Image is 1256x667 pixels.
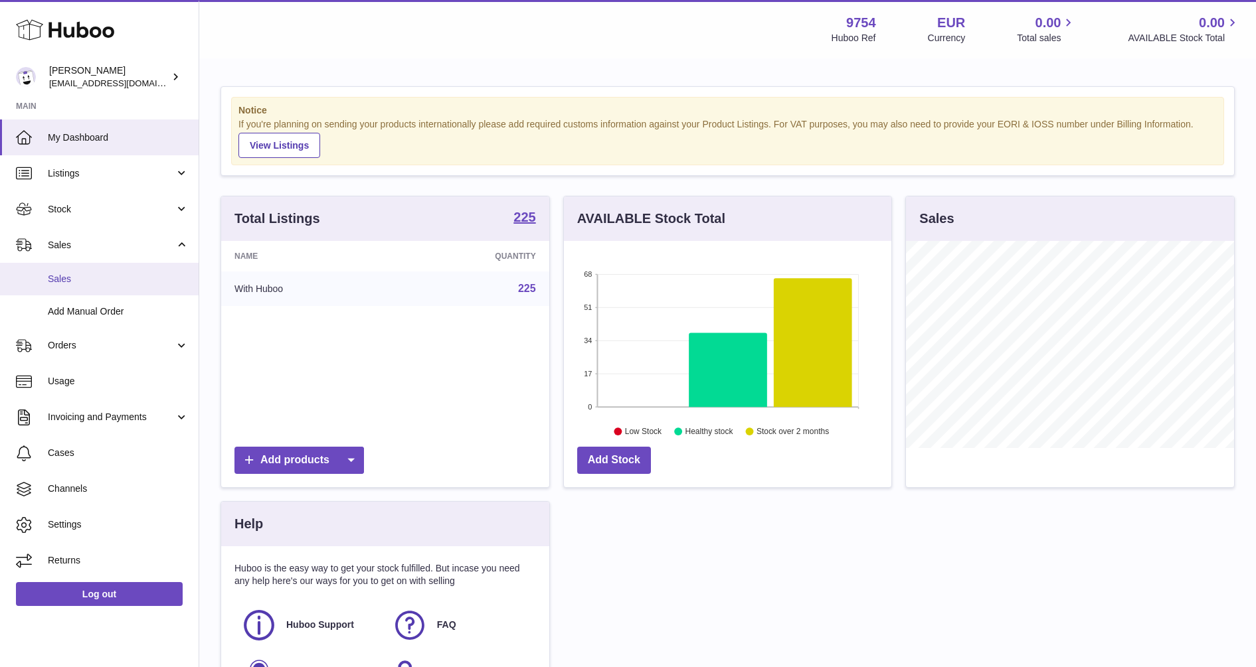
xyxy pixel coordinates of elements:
th: Name [221,241,394,271]
span: 0.00 [1199,14,1225,32]
a: Add Stock [577,447,651,474]
span: Listings [48,167,175,180]
span: Stock [48,203,175,216]
a: 225 [513,210,535,226]
div: If you're planning on sending your products internationally please add required customs informati... [238,118,1217,158]
span: My Dashboard [48,131,189,144]
span: Huboo Support [286,619,354,631]
a: 225 [518,283,536,294]
p: Huboo is the easy way to get your stock fulfilled. But incase you need any help here's our ways f... [234,562,536,587]
a: FAQ [392,607,529,643]
span: Settings [48,518,189,531]
span: AVAILABLE Stock Total [1128,32,1240,44]
span: [EMAIL_ADDRESS][DOMAIN_NAME] [49,78,195,88]
text: 34 [584,336,592,344]
div: Huboo Ref [832,32,876,44]
text: 68 [584,270,592,278]
strong: Notice [238,104,1217,117]
span: Cases [48,447,189,459]
span: Add Manual Order [48,305,189,318]
span: Usage [48,375,189,388]
h3: Total Listings [234,210,320,228]
a: Huboo Support [241,607,379,643]
span: Sales [48,239,175,252]
a: Add products [234,447,364,474]
span: Sales [48,273,189,285]
span: Channels [48,482,189,495]
h3: Help [234,515,263,533]
strong: 225 [513,210,535,224]
text: Low Stock [625,427,662,436]
span: Total sales [1017,32,1076,44]
div: Currency [928,32,966,44]
span: 0.00 [1035,14,1061,32]
text: Healthy stock [685,427,733,436]
div: [PERSON_NAME] [49,64,169,90]
text: 17 [584,370,592,378]
h3: AVAILABLE Stock Total [577,210,725,228]
td: With Huboo [221,271,394,306]
text: 51 [584,303,592,311]
a: Log out [16,582,183,606]
span: Returns [48,554,189,567]
span: Orders [48,339,175,352]
a: 0.00 AVAILABLE Stock Total [1128,14,1240,44]
h3: Sales [919,210,954,228]
a: 0.00 Total sales [1017,14,1076,44]
text: 0 [588,403,592,411]
strong: 9754 [846,14,876,32]
span: Invoicing and Payments [48,411,175,423]
th: Quantity [394,241,549,271]
a: View Listings [238,133,320,158]
img: info@fieldsluxury.london [16,67,36,87]
strong: EUR [937,14,965,32]
span: FAQ [437,619,456,631]
text: Stock over 2 months [757,427,829,436]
